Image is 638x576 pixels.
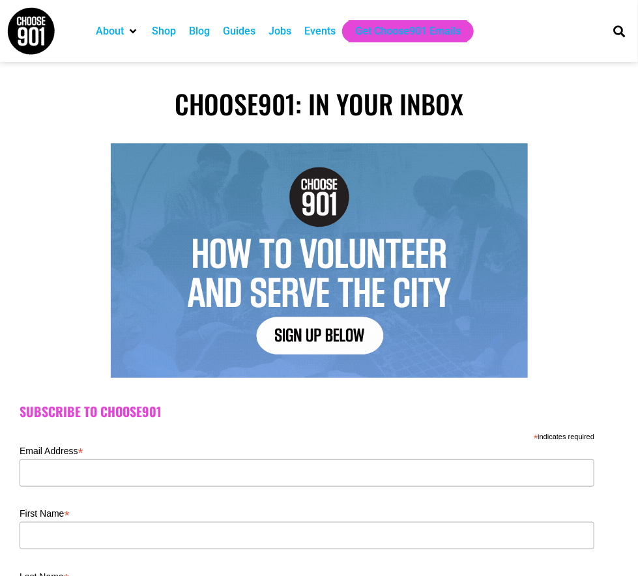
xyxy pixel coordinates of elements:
[89,20,145,42] div: About
[111,143,528,378] img: Text graphic with "Choose 901" logo. Reads: "7 Things to Do in Memphis This Week. Sign Up Below."...
[89,20,596,42] nav: Main nav
[96,23,124,39] a: About
[20,429,594,442] div: indicates required
[304,23,336,39] a: Events
[20,404,618,420] h2: Subscribe to Choose901
[609,20,630,42] div: Search
[20,442,594,457] label: Email Address
[7,88,631,119] h1: Choose901: In Your Inbox
[152,23,176,39] a: Shop
[20,504,594,520] label: First Name
[355,23,461,39] a: Get Choose901 Emails
[189,23,210,39] a: Blog
[268,23,291,39] a: Jobs
[223,23,255,39] a: Guides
